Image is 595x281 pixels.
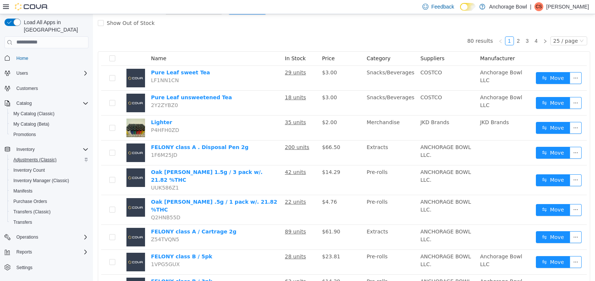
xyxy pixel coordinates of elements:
span: ANCHORAGE BOWL LLC. [327,264,378,278]
i: icon: left [405,25,410,29]
span: UUK586Z1 [58,171,86,177]
button: Operations [13,233,41,242]
span: JKD Brands [327,105,356,111]
p: | [530,2,531,11]
span: Inventory [13,145,89,154]
button: icon: ellipsis [477,242,489,254]
button: icon: ellipsis [477,133,489,145]
td: Extracts [271,126,324,151]
span: $66.50 [229,130,247,136]
u: 22 units [192,185,213,191]
button: icon: swapMove [443,108,477,120]
button: icon: swapMove [443,83,477,95]
span: ANCHORAGE BOWL LLC. [327,185,378,198]
span: Home [16,55,28,61]
td: Pre-rolls [271,181,324,211]
span: Home [13,54,89,63]
span: Load All Apps in [GEOGRAPHIC_DATA] [21,19,89,33]
a: My Catalog (Classic) [10,109,58,118]
span: Name [58,41,73,47]
span: JKD Brands [387,105,416,111]
span: Feedback [431,3,454,10]
a: 1 [412,23,421,31]
button: icon: swapMove [443,133,477,145]
img: FELONY class A / Cartrage 2g placeholder [33,214,52,232]
u: 42 units [192,155,213,161]
a: My Catalog (Beta) [10,120,52,129]
a: Oak [PERSON_NAME] 1.5g / 3 pack w/. 21.82 %THC [58,155,170,169]
button: icon: ellipsis [477,190,489,202]
li: 80 results [374,22,400,31]
span: $3.00 [229,55,244,61]
img: Oak Latto 1.5g / 3 pack w/. 21.82 %THC placeholder [33,154,52,173]
td: Pre-rolls [271,236,324,261]
button: Inventory [13,145,38,154]
span: Settings [13,262,89,272]
span: COSTCO [327,80,349,86]
span: 2Y2ZYBZ0 [58,88,85,94]
a: Purchase Orders [10,197,50,206]
button: icon: swapMove [443,190,477,202]
span: Inventory [16,146,35,152]
span: 1F6M25JD [58,138,84,144]
span: $4.76 [229,185,244,191]
span: Adjustments (Classic) [13,157,57,163]
span: Purchase Orders [10,197,89,206]
a: Adjustments (Classic) [10,155,59,164]
span: Inventory Manager (Classic) [10,176,89,185]
button: icon: ellipsis [477,160,489,172]
button: Operations [1,232,91,242]
span: Users [16,70,28,76]
span: $14.29 [229,155,247,161]
button: Manifests [7,186,91,196]
img: Pure Leaf unsweetened Tea placeholder [33,80,52,98]
div: Christopher Sagrado [534,2,543,11]
div: 25 / page [460,23,485,31]
span: Suppliers [327,41,351,47]
span: Purchase Orders [13,198,47,204]
button: icon: ellipsis [477,217,489,229]
button: icon: swapMove [443,160,477,172]
a: 2 [421,23,430,31]
li: Previous Page [403,22,412,31]
span: Adjustments (Classic) [10,155,89,164]
span: Z54TVQN5 [58,222,86,228]
u: 18 units [192,80,213,86]
span: Category [274,41,297,47]
a: FELONY class A . Disposal Pen 2g [58,130,155,136]
a: Customers [13,84,41,93]
span: ANCHORAGE BOWL LLC. [327,239,378,253]
a: Inventory Manager (Classic) [10,176,72,185]
button: icon: ellipsis [477,108,489,120]
span: Transfers [10,218,89,227]
span: In Stock [192,41,213,47]
a: FELONY class A / Cartrage 2g [58,214,144,220]
i: icon: down [486,25,491,30]
span: Inventory Count [10,166,89,175]
button: Inventory [1,144,91,155]
span: Inventory Manager (Classic) [13,178,69,184]
span: LF1NN1CN [58,63,86,69]
u: 200 units [192,130,216,136]
span: ANCHORAGE BOWL LLC. [327,155,378,169]
a: FELONY class B / 3pk [58,264,119,270]
a: Settings [13,263,35,272]
li: 4 [439,22,448,31]
u: 89 units [192,214,213,220]
span: Show Out of Stock [11,6,65,12]
button: Users [13,69,31,78]
button: Reports [13,248,35,256]
p: Anchorage Bowl [489,2,527,11]
img: FELONY class A . Disposal Pen 2g placeholder [33,129,52,148]
span: Inventory Count [13,167,45,173]
img: Cova [15,3,48,10]
td: Pre-rolls [271,151,324,181]
img: FELONY class B / 5pk placeholder [33,239,52,257]
span: Transfers (Classic) [13,209,51,215]
li: 3 [430,22,439,31]
a: Manifests [10,187,35,196]
span: My Catalog (Beta) [13,121,49,127]
i: icon: right [450,25,454,29]
button: icon: ellipsis [477,83,489,95]
a: Oak [PERSON_NAME] .5g / 1 pack w/. 21.82 %THC [58,185,184,198]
